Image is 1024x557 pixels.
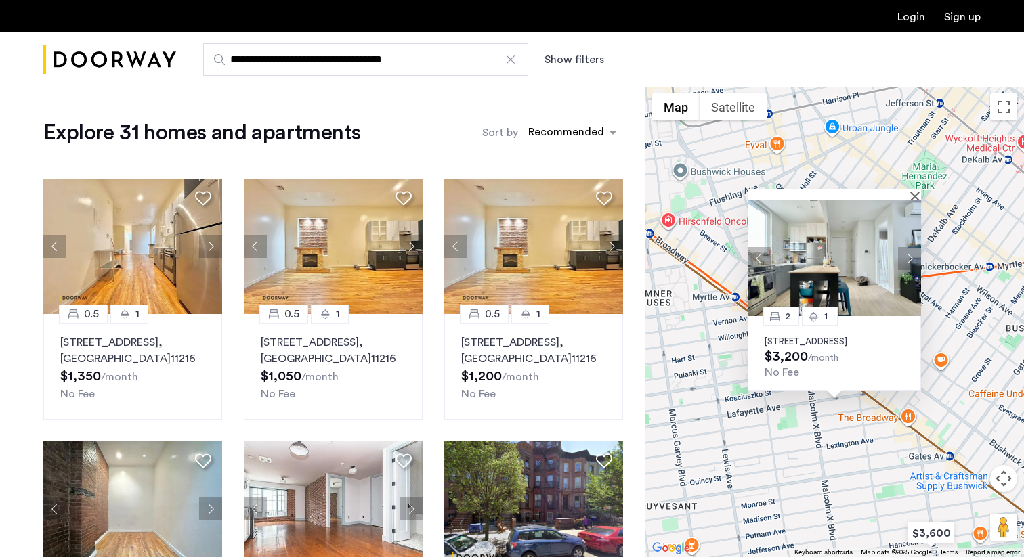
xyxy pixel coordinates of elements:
[897,12,925,22] a: Login
[43,119,360,146] h1: Explore 31 homes and apartments
[902,518,960,548] div: $3,600
[482,125,518,141] label: Sort by
[600,235,623,258] button: Next apartment
[536,306,540,322] span: 1
[336,306,340,322] span: 1
[485,306,500,322] span: 0.5
[765,336,904,347] p: [STREET_ADDRESS]
[824,311,828,320] span: 1
[461,334,606,367] p: [STREET_ADDRESS] 11216
[913,191,922,200] button: Close
[400,497,423,520] button: Next apartment
[301,372,339,382] sub: /month
[60,334,205,367] p: [STREET_ADDRESS] 11216
[244,235,267,258] button: Previous apartment
[990,465,1017,492] button: Map camera controls
[400,235,423,258] button: Next apartment
[649,539,694,557] a: Open this area in Google Maps (opens a new window)
[990,93,1017,120] button: Toggle fullscreen view
[940,548,958,557] a: Terms (opens in new tab)
[84,306,99,322] span: 0.5
[444,314,623,420] a: 0.51[STREET_ADDRESS], [GEOGRAPHIC_DATA]11216No Fee
[43,497,66,520] button: Previous apartment
[649,539,694,557] img: Google
[652,93,700,120] button: Show street map
[765,367,799,378] span: No Fee
[461,388,496,399] span: No Fee
[261,370,301,383] span: $1,050
[43,35,176,85] img: logo
[60,388,95,399] span: No Fee
[526,124,604,143] div: Recommended
[545,51,604,68] button: Show or hide filters
[43,179,222,314] img: 2016_638592645481721690.jpeg
[244,314,423,420] a: 0.51[STREET_ADDRESS], [GEOGRAPHIC_DATA]11216No Fee
[502,372,539,382] sub: /month
[444,179,623,314] img: 2016_638592645481740821.jpeg
[786,311,790,320] span: 2
[521,120,623,145] ng-select: sort-apartment
[199,235,222,258] button: Next apartment
[861,549,932,556] span: Map data ©2025 Google
[765,350,808,363] span: $3,200
[461,370,502,383] span: $1,200
[261,388,295,399] span: No Fee
[101,372,138,382] sub: /month
[808,353,838,363] sub: /month
[199,497,222,520] button: Next apartment
[748,200,921,316] img: Apartment photo
[43,314,222,420] a: 0.51[STREET_ADDRESS], [GEOGRAPHIC_DATA]11216No Fee
[244,497,267,520] button: Previous apartment
[966,548,1020,557] a: Report a map error
[700,93,767,120] button: Show satellite imagery
[748,246,771,269] button: Previous apartment
[135,306,140,322] span: 1
[944,12,981,22] a: Registration
[898,246,921,269] button: Next apartment
[60,370,101,383] span: $1,350
[284,306,299,322] span: 0.5
[444,235,467,258] button: Previous apartment
[261,334,406,367] p: [STREET_ADDRESS] 11216
[43,35,176,85] a: Cazamio Logo
[990,514,1017,541] button: Drag Pegman onto the map to open Street View
[940,503,983,543] iframe: chat widget
[244,179,423,314] img: 2016_638592645481740821.jpeg
[43,235,66,258] button: Previous apartment
[203,43,528,76] input: Apartment Search
[794,548,853,557] button: Keyboard shortcuts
